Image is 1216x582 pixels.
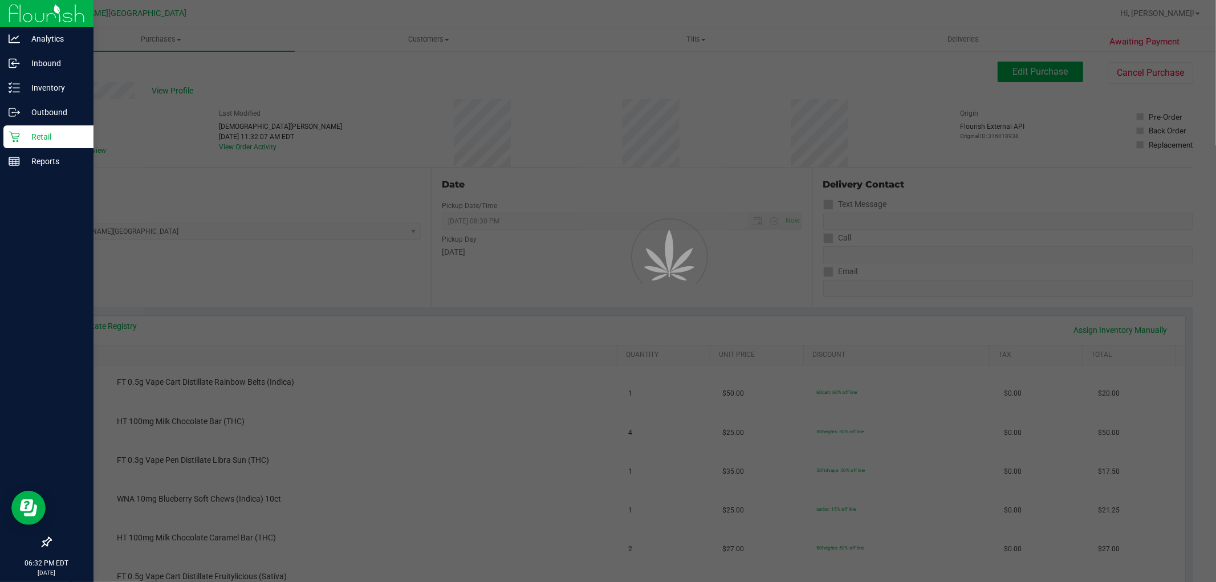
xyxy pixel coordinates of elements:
[20,105,88,119] p: Outbound
[9,156,20,167] inline-svg: Reports
[20,154,88,168] p: Reports
[9,33,20,44] inline-svg: Analytics
[9,82,20,93] inline-svg: Inventory
[20,81,88,95] p: Inventory
[9,58,20,69] inline-svg: Inbound
[20,32,88,46] p: Analytics
[20,130,88,144] p: Retail
[9,131,20,143] inline-svg: Retail
[5,568,88,577] p: [DATE]
[20,56,88,70] p: Inbound
[11,491,46,525] iframe: Resource center
[9,107,20,118] inline-svg: Outbound
[5,558,88,568] p: 06:32 PM EDT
